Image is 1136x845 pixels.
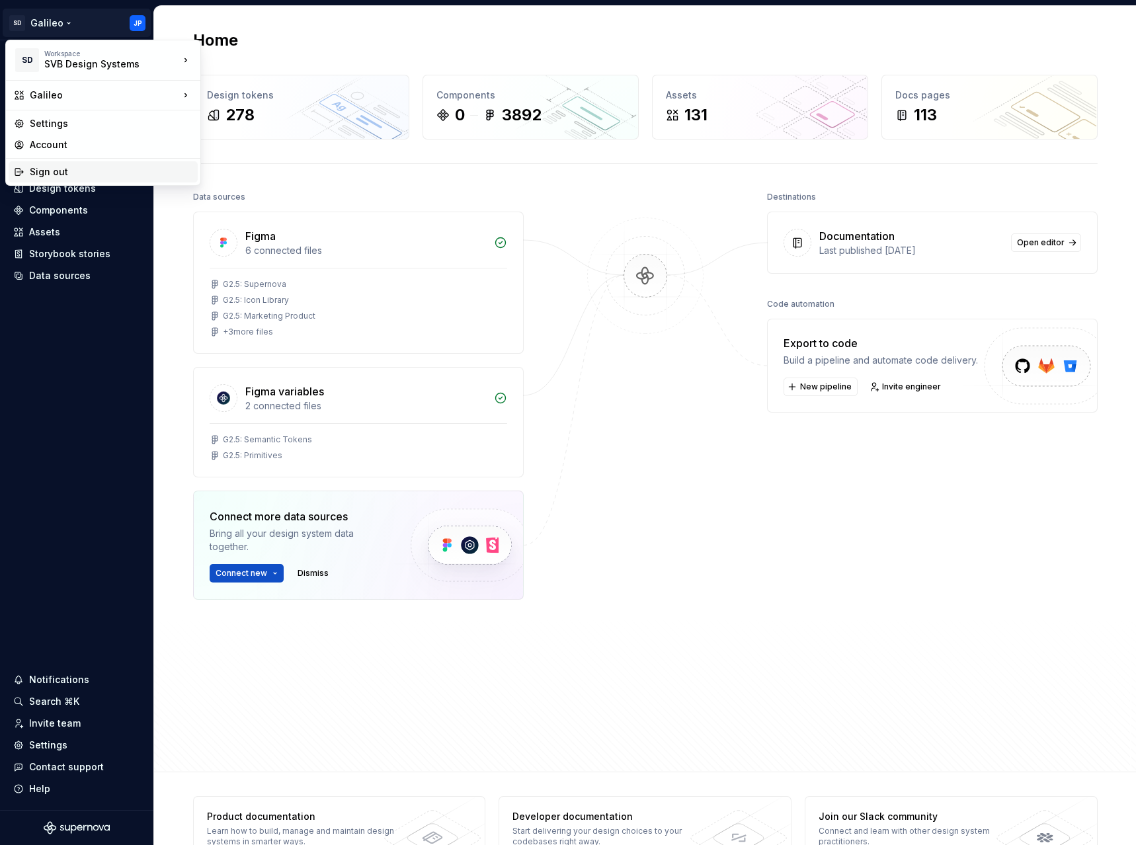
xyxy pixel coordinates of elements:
[30,165,192,179] div: Sign out
[30,117,192,130] div: Settings
[30,138,192,151] div: Account
[44,58,157,71] div: SVB Design Systems
[44,50,179,58] div: Workspace
[30,89,179,102] div: Galileo
[15,48,39,72] div: SD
